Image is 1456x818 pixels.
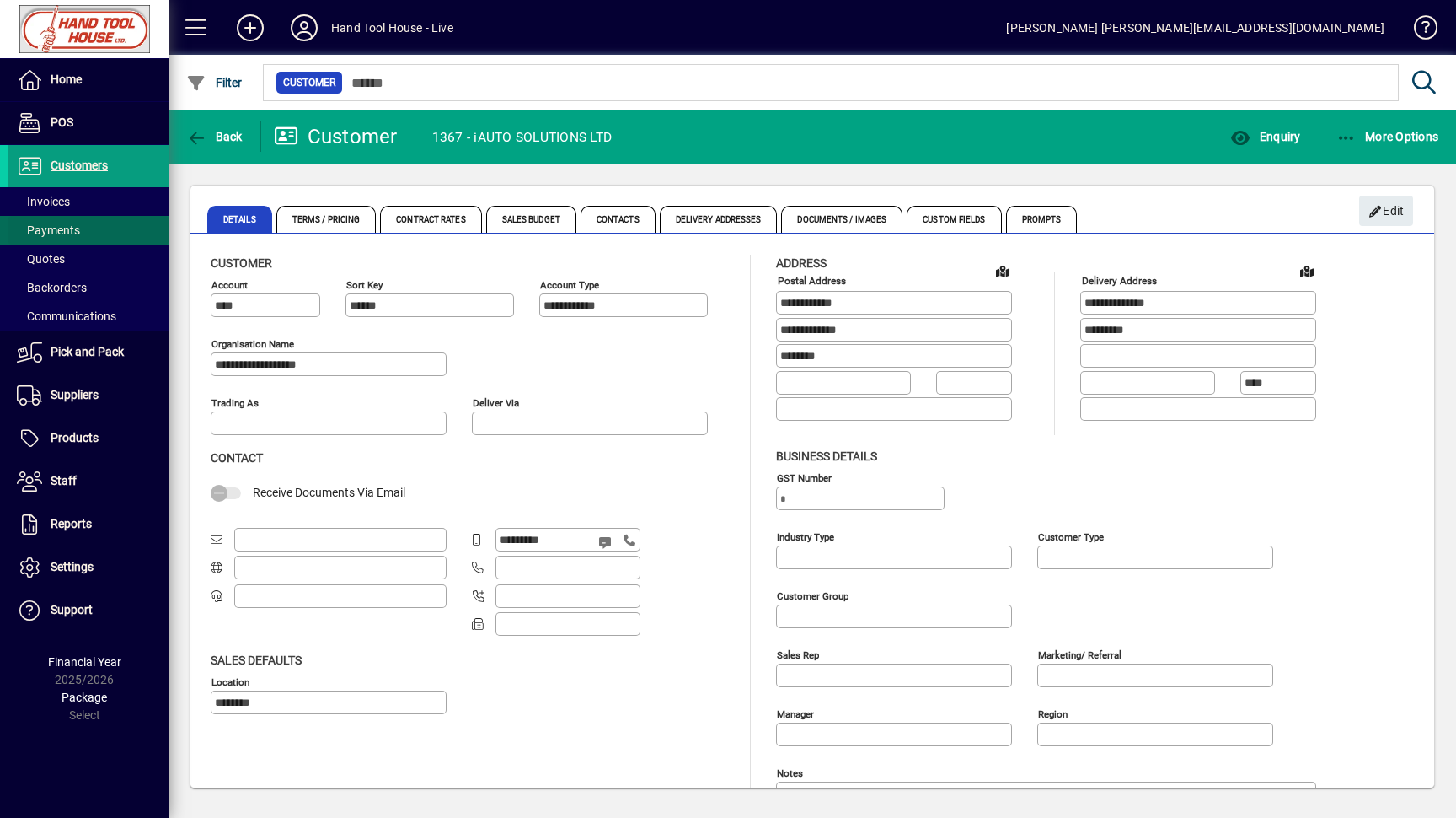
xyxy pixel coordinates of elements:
span: Customer [211,256,272,270]
span: Invoices [17,195,70,208]
mat-label: Industry type [777,530,834,542]
a: Payments [8,216,169,245]
mat-label: Deliver via [473,397,519,409]
a: Suppliers [8,374,169,417]
a: Settings [8,546,169,589]
mat-label: Sales rep [777,648,819,660]
span: Sales defaults [211,654,302,667]
a: Home [8,59,169,101]
span: Support [51,603,93,616]
mat-label: Account Type [540,279,599,291]
span: Settings [51,560,94,573]
mat-label: Trading as [211,397,259,409]
a: Reports [8,503,169,546]
mat-label: Account [211,279,248,291]
a: View on map [1293,257,1320,284]
span: Enquiry [1230,130,1300,143]
span: Package [62,691,107,704]
button: Enquiry [1226,121,1304,152]
div: 1367 - iAUTO SOLUTIONS LTD [432,124,613,151]
a: Support [8,589,169,632]
span: Prompts [1006,206,1078,233]
mat-label: GST Number [777,471,832,483]
span: Suppliers [51,388,99,401]
mat-label: Location [211,675,249,687]
span: Customers [51,159,108,172]
mat-label: Region [1038,708,1068,719]
a: Backorders [8,273,169,302]
span: Address [776,256,827,270]
mat-label: Customer type [1038,530,1104,542]
a: View on map [989,257,1016,284]
button: Edit [1359,196,1413,226]
span: Pick and Pack [51,345,124,358]
span: More Options [1336,130,1439,143]
button: Add [223,13,277,43]
a: Knowledge Base [1401,3,1435,58]
span: Custom Fields [907,206,1001,233]
div: [PERSON_NAME] [PERSON_NAME][EMAIL_ADDRESS][DOMAIN_NAME] [1006,14,1384,41]
span: Contract Rates [380,206,481,233]
span: Business details [776,449,877,463]
a: Invoices [8,187,169,216]
span: Documents / Images [781,206,902,233]
span: Quotes [17,252,65,266]
span: Communications [17,309,116,323]
div: Hand Tool House - Live [331,14,453,41]
span: Sales Budget [486,206,576,233]
mat-label: Organisation name [211,338,294,350]
mat-label: Marketing/ Referral [1038,648,1121,660]
a: Quotes [8,245,169,273]
a: Staff [8,460,169,503]
span: Customer [283,74,335,91]
div: Customer [274,123,398,150]
span: Financial Year [48,655,121,669]
mat-label: Notes [777,767,803,778]
span: Contact [211,451,263,465]
span: Backorders [17,281,87,294]
mat-label: Manager [777,708,814,719]
span: Contacts [581,206,656,233]
app-page-header-button: Back [169,121,261,152]
span: Reports [51,517,92,530]
button: Filter [182,67,247,98]
button: More Options [1332,121,1443,152]
a: Pick and Pack [8,331,169,374]
mat-label: Customer group [777,589,848,601]
span: Payments [17,223,80,237]
button: Back [182,121,247,152]
span: Back [186,130,243,143]
mat-label: Sort key [346,279,383,291]
span: Products [51,431,99,444]
a: POS [8,102,169,144]
span: Receive Documents Via Email [253,486,405,499]
a: Products [8,417,169,460]
button: Send SMS [586,522,627,562]
a: Communications [8,302,169,331]
span: Home [51,73,82,86]
span: Staff [51,474,77,487]
span: POS [51,116,73,129]
span: Details [207,206,272,233]
span: Delivery Addresses [660,206,778,233]
span: Filter [186,76,243,89]
span: Edit [1368,197,1405,225]
span: Terms / Pricing [276,206,377,233]
button: Profile [277,13,331,43]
